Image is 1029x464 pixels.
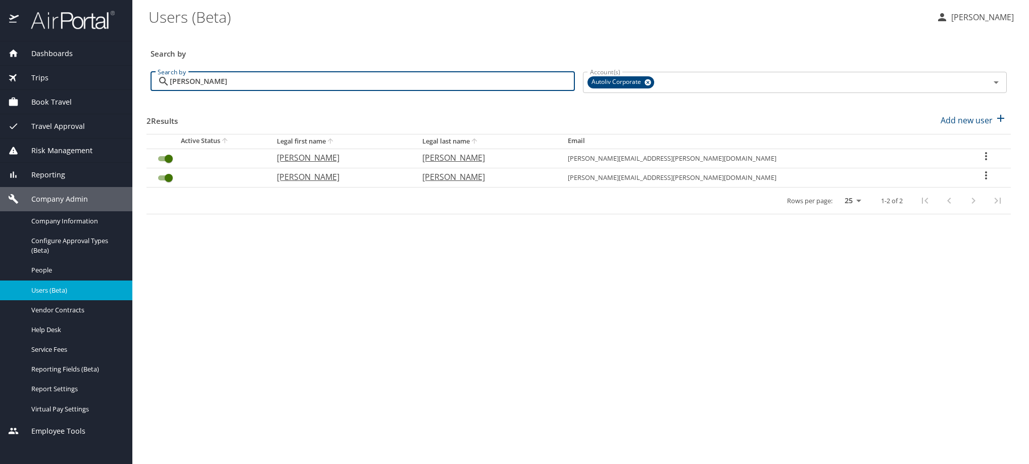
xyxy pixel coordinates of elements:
[422,171,548,183] p: [PERSON_NAME]
[146,134,269,149] th: Active Status
[19,97,72,108] span: Book Travel
[787,198,832,204] p: Rows per page:
[19,72,48,83] span: Trips
[269,134,414,149] th: Legal first name
[587,76,654,88] div: Autoliv Corporate
[881,198,903,204] p: 1-2 of 2
[20,10,115,30] img: airportal-logo.png
[989,75,1003,89] button: Open
[31,305,120,315] span: Vendor Contracts
[948,11,1014,23] p: [PERSON_NAME]
[31,345,120,354] span: Service Fees
[149,1,928,32] h1: Users (Beta)
[414,134,560,149] th: Legal last name
[19,426,85,437] span: Employee Tools
[937,109,1011,131] button: Add new user
[326,137,336,147] button: sort
[31,404,120,414] span: Virtual Pay Settings
[146,134,1011,214] table: User Search Table
[19,145,92,156] span: Risk Management
[31,384,120,394] span: Report Settings
[151,42,1007,60] h3: Search by
[941,114,993,126] p: Add new user
[146,109,178,127] h3: 2 Results
[31,286,120,295] span: Users (Beta)
[837,193,865,208] select: rows per page
[220,136,230,146] button: sort
[170,72,575,91] input: Search by name or email
[560,134,961,149] th: Email
[19,121,85,132] span: Travel Approval
[277,171,402,183] p: [PERSON_NAME]
[470,137,480,147] button: sort
[31,325,120,335] span: Help Desk
[31,364,120,374] span: Reporting Fields (Beta)
[19,194,88,205] span: Company Admin
[31,265,120,275] span: People
[31,236,120,255] span: Configure Approval Types (Beta)
[560,149,961,168] td: [PERSON_NAME][EMAIL_ADDRESS][PERSON_NAME][DOMAIN_NAME]
[422,152,548,164] p: [PERSON_NAME]
[587,77,647,87] span: Autoliv Corporate
[932,8,1018,26] button: [PERSON_NAME]
[9,10,20,30] img: icon-airportal.png
[31,216,120,226] span: Company Information
[277,152,402,164] p: [PERSON_NAME]
[560,168,961,188] td: [PERSON_NAME][EMAIL_ADDRESS][PERSON_NAME][DOMAIN_NAME]
[19,48,73,59] span: Dashboards
[19,169,65,180] span: Reporting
